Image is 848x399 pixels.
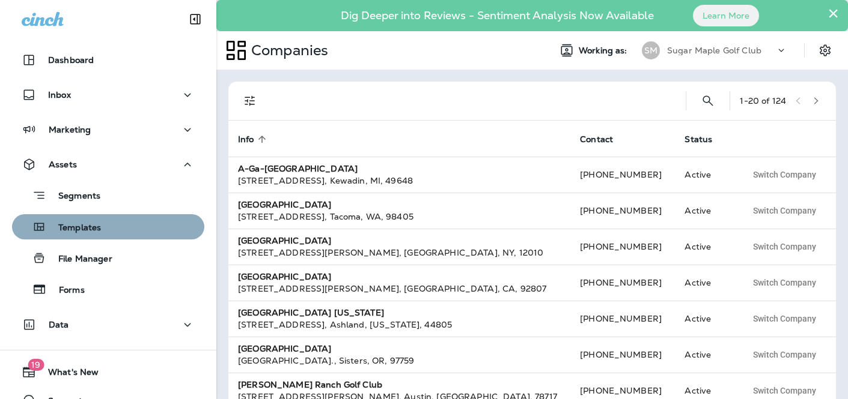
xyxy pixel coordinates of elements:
[12,277,204,302] button: Forms
[746,166,823,184] button: Switch Company
[238,211,561,223] div: [STREET_ADDRESS] , Tacoma , WA , 98405
[696,89,720,113] button: Search Companies
[12,48,204,72] button: Dashboard
[12,152,204,176] button: Assets
[12,245,204,271] button: File Manager
[685,134,728,145] span: Status
[675,229,736,265] td: Active
[570,265,675,301] td: [PHONE_NUMBER]
[238,89,262,113] button: Filters
[238,319,561,331] div: [STREET_ADDRESS] , Ashland , [US_STATE] , 44805
[814,40,836,61] button: Settings
[753,170,816,179] span: Switch Company
[579,46,630,56] span: Working as:
[746,238,823,256] button: Switch Company
[238,271,331,282] strong: [GEOGRAPHIC_DATA]
[12,313,204,337] button: Data
[753,206,816,215] span: Switch Company
[675,157,736,193] td: Active
[238,343,331,354] strong: [GEOGRAPHIC_DATA]
[12,360,204,384] button: 19What's New
[570,229,675,265] td: [PHONE_NUMBER]
[46,254,112,265] p: File Manager
[238,163,358,174] strong: A-Ga-[GEOGRAPHIC_DATA]
[570,193,675,229] td: [PHONE_NUMBER]
[238,199,331,210] strong: [GEOGRAPHIC_DATA]
[49,125,91,134] p: Marketing
[12,83,204,107] button: Inbox
[238,283,561,295] div: [STREET_ADDRESS][PERSON_NAME] , [GEOGRAPHIC_DATA] , CA , 92807
[746,310,823,328] button: Switch Company
[753,242,816,251] span: Switch Company
[28,359,44,371] span: 19
[49,160,77,169] p: Assets
[753,386,816,395] span: Switch Company
[570,337,675,373] td: [PHONE_NUMBER]
[12,182,204,208] button: Segments
[746,202,823,220] button: Switch Company
[570,157,675,193] td: [PHONE_NUMBER]
[570,301,675,337] td: [PHONE_NUMBER]
[693,5,759,26] button: Learn More
[47,285,85,296] p: Forms
[238,235,331,246] strong: [GEOGRAPHIC_DATA]
[580,134,613,145] span: Contact
[828,4,839,23] button: Close
[675,301,736,337] td: Active
[675,265,736,301] td: Active
[667,46,761,55] p: Sugar Maple Golf Club
[685,134,712,145] span: Status
[675,193,736,229] td: Active
[238,247,561,259] div: [STREET_ADDRESS][PERSON_NAME] , [GEOGRAPHIC_DATA] , NY , 12010
[49,320,69,329] p: Data
[48,55,94,65] p: Dashboard
[740,96,786,106] div: 1 - 20 of 124
[753,350,816,359] span: Switch Company
[746,274,823,292] button: Switch Company
[46,223,101,234] p: Templates
[48,90,71,100] p: Inbox
[675,337,736,373] td: Active
[238,307,384,318] strong: [GEOGRAPHIC_DATA] [US_STATE]
[642,41,660,59] div: SM
[238,134,254,145] span: Info
[36,367,99,382] span: What's New
[46,191,100,203] p: Segments
[580,134,629,145] span: Contact
[306,14,689,17] p: Dig Deeper into Reviews - Sentiment Analysis Now Available
[238,175,561,187] div: [STREET_ADDRESS] , Kewadin , MI , 49648
[753,314,816,323] span: Switch Company
[238,379,382,390] strong: [PERSON_NAME] Ranch Golf Club
[178,7,212,31] button: Collapse Sidebar
[753,278,816,287] span: Switch Company
[12,214,204,239] button: Templates
[246,41,328,59] p: Companies
[12,118,204,142] button: Marketing
[746,346,823,364] button: Switch Company
[238,134,270,145] span: Info
[238,355,561,367] div: [GEOGRAPHIC_DATA]. , Sisters , OR , 97759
